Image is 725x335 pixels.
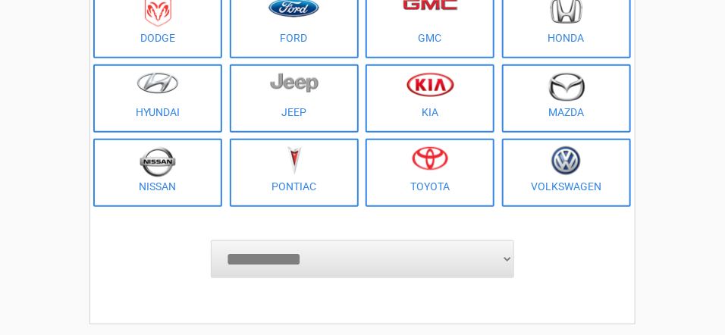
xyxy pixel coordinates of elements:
a: Nissan [93,139,222,207]
img: jeep [270,72,319,93]
a: Toyota [366,139,494,207]
a: Pontiac [230,139,359,207]
img: mazda [548,72,585,102]
a: Hyundai [93,64,222,133]
a: Kia [366,64,494,133]
img: hyundai [137,72,179,94]
img: pontiac [287,146,302,175]
a: Volkswagen [502,139,631,207]
img: toyota [412,146,448,171]
img: kia [406,72,454,97]
a: Jeep [230,64,359,133]
a: Mazda [502,64,631,133]
img: nissan [140,146,176,177]
img: volkswagen [551,146,581,176]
